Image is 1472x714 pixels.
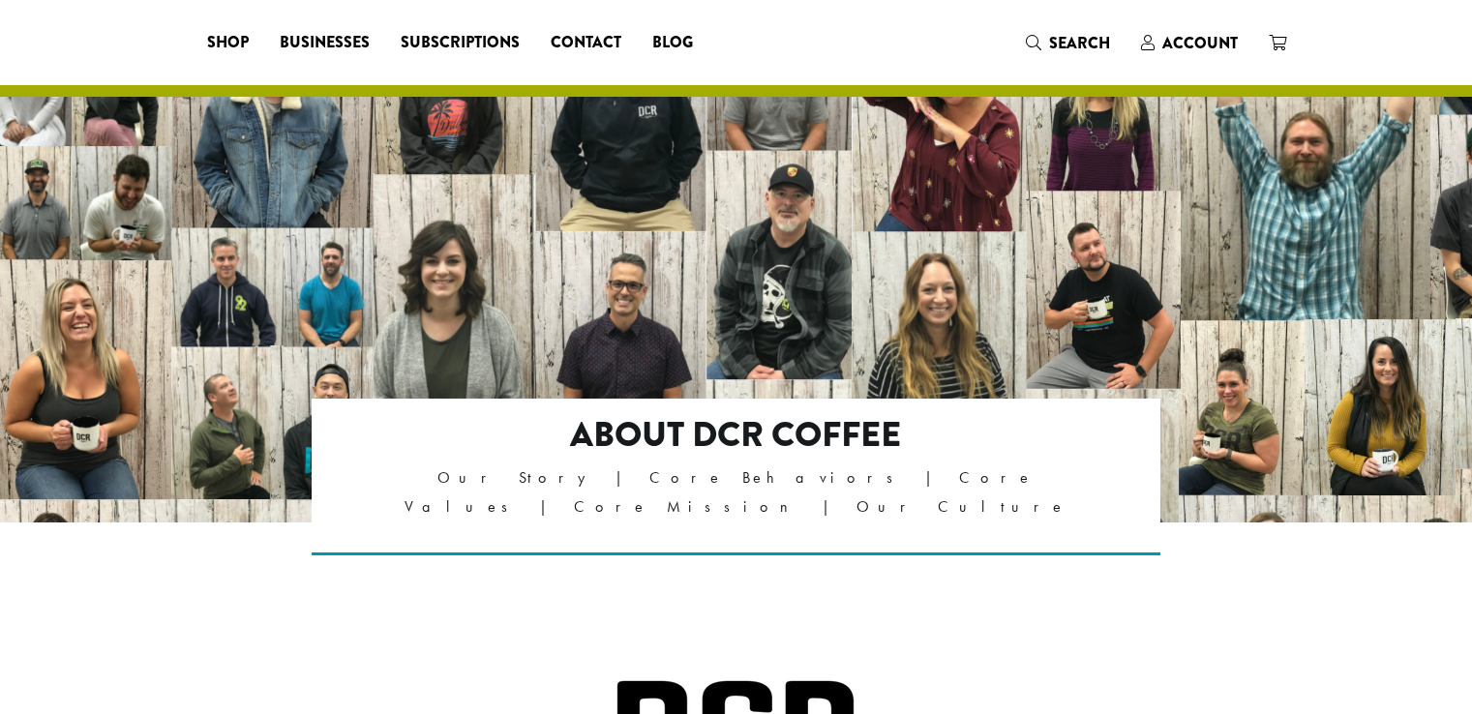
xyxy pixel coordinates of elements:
p: Our Story | Core Behaviors | Core Values | Core Mission | Our Culture [395,463,1077,521]
span: Shop [207,31,249,55]
span: Contact [551,31,621,55]
span: Subscriptions [401,31,520,55]
span: Search [1049,32,1110,54]
h2: About DCR Coffee [395,414,1077,456]
a: Shop [192,27,264,58]
span: Account [1162,32,1238,54]
span: Businesses [280,31,370,55]
span: Blog [652,31,693,55]
a: Search [1010,27,1126,59]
